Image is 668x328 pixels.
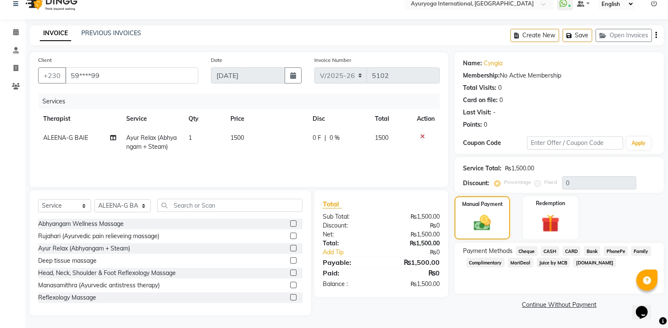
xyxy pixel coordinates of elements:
[463,71,500,80] div: Membership:
[157,199,302,212] input: Search or Scan
[38,293,96,302] div: Reflexology Massage
[81,29,141,37] a: PREVIOUS INVOICES
[632,294,660,320] iframe: chat widget
[38,232,159,241] div: Rujahari (Ayurvedic pain relieveing massage)
[38,269,176,278] div: Head, Neck, Shoulder & Foot Reflexology Massage
[370,109,412,128] th: Total
[499,96,503,105] div: 0
[484,120,487,129] div: 0
[381,257,446,267] div: ₨1,500.00
[65,67,198,83] input: Search by Name/Mobile/Email/Code
[463,164,502,173] div: Service Total:
[463,179,489,188] div: Discount:
[468,213,496,233] img: _cash.svg
[188,134,192,142] span: 1
[381,280,446,289] div: ₨1,500.00
[38,109,121,128] th: Therapist
[381,221,446,230] div: ₨0
[484,59,502,68] a: Cyngia
[631,246,651,256] span: Family
[126,134,177,150] span: Ayur Relax (Abhyangam + Steam)
[38,281,160,290] div: Manasamithra (Ayurvedic antistress therapy)
[536,200,565,207] label: Redemption
[604,246,628,256] span: PhonePe
[504,178,531,186] label: Percentage
[38,56,52,64] label: Client
[183,109,225,128] th: Qty
[38,67,66,83] button: +230
[563,246,581,256] span: CARD
[323,200,342,208] span: Total
[375,134,388,142] span: 1500
[121,109,183,128] th: Service
[536,212,565,234] img: _gift.svg
[392,248,446,257] div: ₨0
[527,136,623,150] input: Enter Offer / Coupon Code
[463,83,496,92] div: Total Visits:
[463,59,482,68] div: Name:
[316,230,381,239] div: Net:
[498,83,502,92] div: 0
[316,268,381,278] div: Paid:
[211,56,222,64] label: Date
[510,29,559,42] button: Create New
[463,139,527,147] div: Coupon Code
[456,300,662,309] a: Continue Without Payment
[316,239,381,248] div: Total:
[225,109,308,128] th: Price
[316,221,381,230] div: Discount:
[493,108,496,117] div: -
[314,56,351,64] label: Invoice Number
[412,109,440,128] th: Action
[516,246,538,256] span: Cheque
[463,108,491,117] div: Last Visit:
[463,71,655,80] div: No Active Membership
[508,258,533,267] span: MariDeal
[39,94,446,109] div: Services
[38,256,97,265] div: Deep tissue massage
[626,137,651,150] button: Apply
[563,29,592,42] button: Save
[43,134,88,142] span: ALEENA-G BAIE
[230,134,244,142] span: 1500
[316,212,381,221] div: Sub Total:
[463,96,498,105] div: Card on file:
[38,244,130,253] div: Ayur Relax (Abhyangam + Steam)
[316,257,381,267] div: Payable:
[381,239,446,248] div: ₨1,500.00
[505,164,534,173] div: ₨1,500.00
[463,247,513,256] span: Payment Methods
[381,230,446,239] div: ₨1,500.00
[584,246,600,256] span: Bank
[596,29,652,42] button: Open Invoices
[316,248,392,257] a: Add Tip
[537,258,570,267] span: Juice by MCB
[316,280,381,289] div: Balance :
[330,133,340,142] span: 0 %
[463,120,482,129] div: Points:
[308,109,370,128] th: Disc
[38,220,124,228] div: Abhyangam Wellness Massage
[462,200,503,208] label: Manual Payment
[381,212,446,221] div: ₨1,500.00
[324,133,326,142] span: |
[40,26,71,41] a: INVOICE
[466,258,504,267] span: Complimentary
[313,133,321,142] span: 0 F
[573,258,616,267] span: [DOMAIN_NAME]
[541,246,559,256] span: CASH
[544,178,557,186] label: Fixed
[381,268,446,278] div: ₨0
